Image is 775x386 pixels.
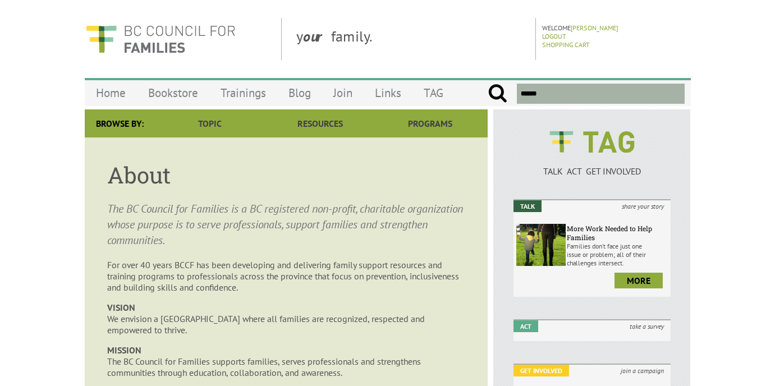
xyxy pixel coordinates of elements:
[542,121,643,163] img: BCCF's TAG Logo
[85,109,155,137] div: Browse By:
[615,200,671,212] i: share your story
[513,166,671,177] p: TALK ACT GET INVOLVED
[107,302,465,336] p: We envision a [GEOGRAPHIC_DATA] where all families are recognized, respected and empowered to thr...
[513,365,569,376] em: Get Involved
[623,320,671,332] i: take a survey
[513,320,538,332] em: Act
[277,80,322,106] a: Blog
[287,18,536,60] div: y family.
[412,80,455,106] a: TAG
[322,80,364,106] a: Join
[375,109,485,137] a: Programs
[107,344,465,378] p: The BC Council for Families supports families, serves professionals and strengthens communities t...
[614,365,671,376] i: join a campaign
[107,160,465,190] h1: About
[107,259,465,293] p: For over 40 years BCCF has been developing and delivering family support resources and training p...
[567,224,668,242] h6: More Work Needed to Help Families
[85,18,236,60] img: BC Council for FAMILIES
[137,80,209,106] a: Bookstore
[488,84,507,104] input: Submit
[571,24,618,32] a: [PERSON_NAME]
[155,109,265,137] a: Topic
[107,344,141,356] strong: MISSION
[265,109,375,137] a: Resources
[513,200,542,212] em: Talk
[615,273,663,288] a: more
[85,80,137,106] a: Home
[513,154,671,177] a: TALK ACT GET INVOLVED
[364,80,412,106] a: Links
[542,40,590,49] a: Shopping Cart
[542,32,566,40] a: Logout
[107,302,135,313] strong: VISION
[542,24,687,32] p: Welcome
[107,201,465,248] p: The BC Council for Families is a BC registered non-profit, charitable organization whose purpose ...
[303,27,331,45] strong: our
[209,80,277,106] a: Trainings
[567,242,668,267] p: Families don’t face just one issue or problem; all of their challenges intersect.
